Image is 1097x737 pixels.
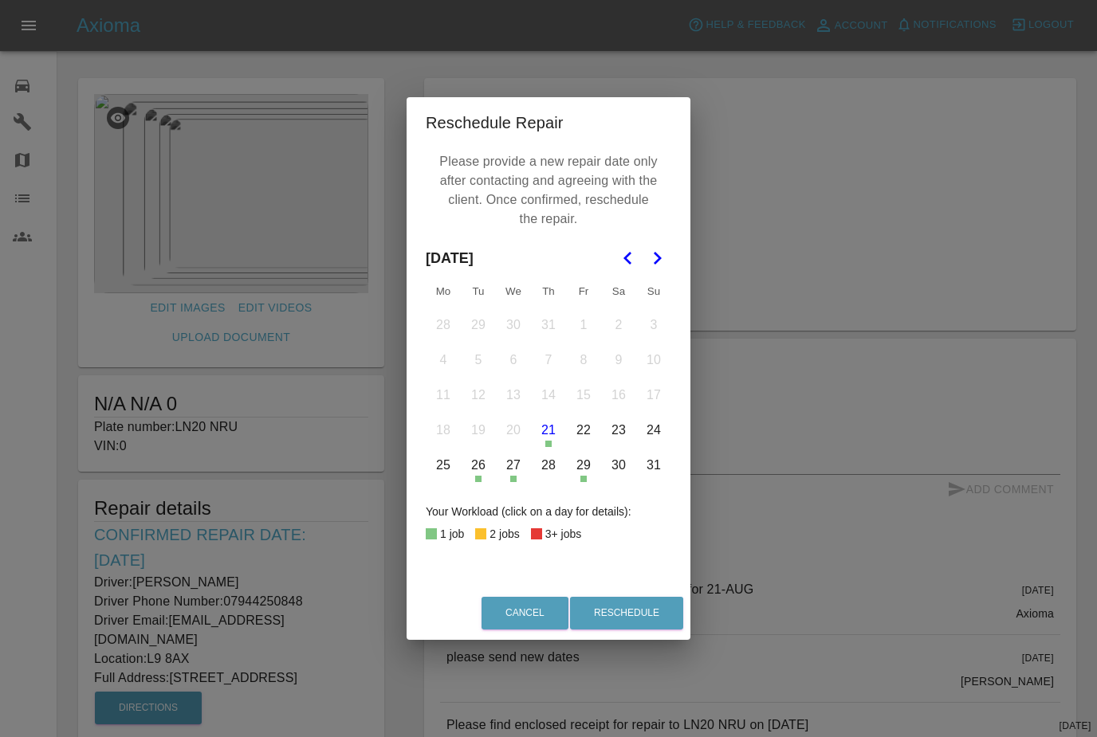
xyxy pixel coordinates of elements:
[532,378,565,412] button: Thursday, August 14th, 2025
[532,343,565,377] button: Thursday, August 7th, 2025
[427,343,460,377] button: Monday, August 4th, 2025
[637,378,670,412] button: Sunday, August 17th, 2025
[532,308,565,342] button: Thursday, July 31st, 2025
[570,597,683,629] button: Reschedule
[602,414,635,447] button: Saturday, August 23rd, 2025
[601,276,636,308] th: Saturday
[566,276,601,308] th: Friday
[602,308,635,342] button: Saturday, August 2nd, 2025
[637,343,670,377] button: Sunday, August 10th, 2025
[532,414,565,447] button: Today, Thursday, August 21st, 2025
[567,414,600,447] button: Friday, August 22nd, 2025
[567,343,600,377] button: Friday, August 8th, 2025
[637,414,670,447] button: Sunday, August 24th, 2025
[496,276,531,308] th: Wednesday
[497,414,530,447] button: Wednesday, August 20th, 2025
[545,524,582,543] div: 3+ jobs
[482,597,568,629] button: Cancel
[426,241,474,276] span: [DATE]
[567,449,600,482] button: Friday, August 29th, 2025
[614,244,643,272] button: Go to the Previous Month
[426,276,461,308] th: Monday
[602,343,635,377] button: Saturday, August 9th, 2025
[427,308,460,342] button: Monday, July 28th, 2025
[490,524,519,543] div: 2 jobs
[497,449,530,482] button: Wednesday, August 27th, 2025
[461,276,496,308] th: Tuesday
[426,502,671,521] div: Your Workload (click on a day for details):
[407,97,690,148] h2: Reschedule Repair
[602,378,635,412] button: Saturday, August 16th, 2025
[497,308,530,342] button: Wednesday, July 30th, 2025
[434,148,663,233] p: Please provide a new repair date only after contacting and agreeing with the client. Once confirm...
[497,343,530,377] button: Wednesday, August 6th, 2025
[637,449,670,482] button: Sunday, August 31st, 2025
[462,414,495,447] button: Tuesday, August 19th, 2025
[497,378,530,412] button: Wednesday, August 13th, 2025
[531,276,566,308] th: Thursday
[532,449,565,482] button: Thursday, August 28th, 2025
[462,308,495,342] button: Tuesday, July 29th, 2025
[426,276,671,483] table: August 2025
[637,308,670,342] button: Sunday, August 3rd, 2025
[440,524,464,543] div: 1 job
[462,343,495,377] button: Tuesday, August 5th, 2025
[462,449,495,482] button: Tuesday, August 26th, 2025
[427,414,460,447] button: Monday, August 18th, 2025
[427,378,460,412] button: Monday, August 11th, 2025
[636,276,671,308] th: Sunday
[643,244,671,272] button: Go to the Next Month
[427,449,460,482] button: Monday, August 25th, 2025
[567,308,600,342] button: Friday, August 1st, 2025
[567,378,600,412] button: Friday, August 15th, 2025
[462,378,495,412] button: Tuesday, August 12th, 2025
[602,449,635,482] button: Saturday, August 30th, 2025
